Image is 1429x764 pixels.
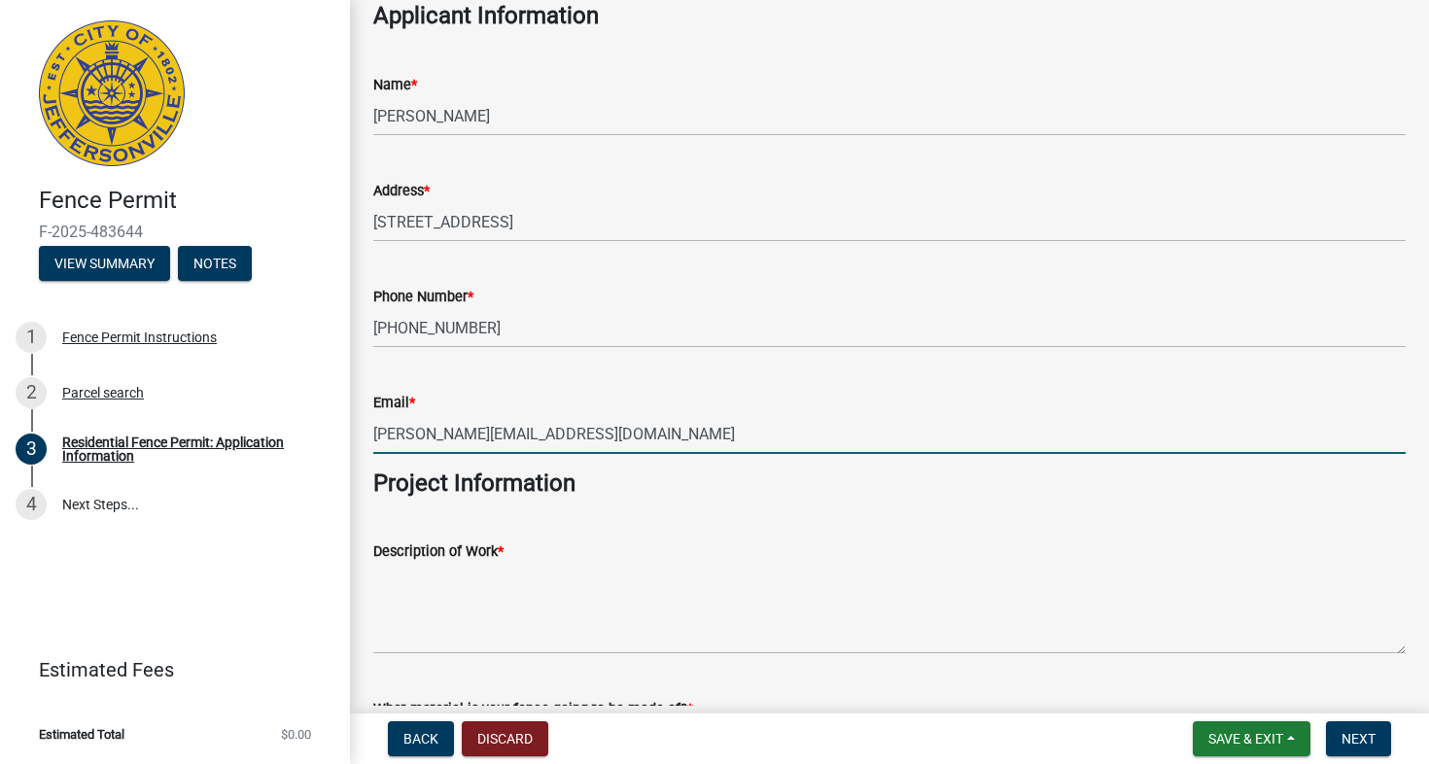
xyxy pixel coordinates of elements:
strong: Applicant Information [373,2,599,29]
div: Fence Permit Instructions [62,330,217,344]
div: 3 [16,434,47,465]
span: Back [403,731,438,747]
label: Email [373,397,415,410]
span: Next [1342,731,1376,747]
button: Save & Exit [1193,721,1310,756]
strong: Project Information [373,469,575,497]
span: $0.00 [281,728,311,741]
label: Description of Work [373,545,504,559]
div: Residential Fence Permit: Application Information [62,435,319,463]
span: Estimated Total [39,728,124,741]
span: Save & Exit [1208,731,1283,747]
label: Address [373,185,430,198]
div: 2 [16,377,47,408]
a: Estimated Fees [16,650,319,689]
div: 1 [16,322,47,353]
div: Parcel search [62,386,144,399]
span: F-2025-483644 [39,223,311,241]
wm-modal-confirm: Notes [178,257,252,272]
h4: Fence Permit [39,187,334,215]
label: Name [373,79,417,92]
img: City of Jeffersonville, Indiana [39,20,185,166]
label: What material is your fence going to be made of? [373,703,693,716]
button: Discard [462,721,548,756]
wm-modal-confirm: Summary [39,257,170,272]
button: Back [388,721,454,756]
button: View Summary [39,246,170,281]
div: 4 [16,489,47,520]
label: Phone Number [373,291,473,304]
button: Next [1326,721,1391,756]
button: Notes [178,246,252,281]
